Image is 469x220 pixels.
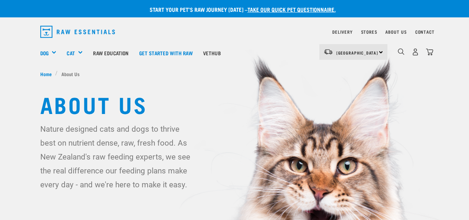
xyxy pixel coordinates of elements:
span: [GEOGRAPHIC_DATA] [336,51,378,54]
img: Raw Essentials Logo [40,26,115,38]
nav: dropdown navigation [35,23,435,41]
img: user.png [412,48,419,56]
nav: breadcrumbs [40,70,429,78]
a: Raw Education [88,39,134,67]
a: Home [40,70,56,78]
p: Nature designed cats and dogs to thrive best on nutrient dense, raw, fresh food. As New Zealand's... [40,122,196,192]
a: Cat [67,49,75,57]
a: Vethub [198,39,226,67]
img: home-icon@2x.png [426,48,433,56]
h1: About Us [40,91,429,116]
span: Home [40,70,52,78]
img: home-icon-1@2x.png [398,48,404,55]
img: van-moving.png [324,49,333,55]
a: Stores [361,31,377,33]
a: Delivery [332,31,352,33]
a: Dog [40,49,49,57]
a: Contact [415,31,435,33]
a: Get started with Raw [134,39,198,67]
a: take our quick pet questionnaire. [248,8,336,11]
a: About Us [385,31,407,33]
